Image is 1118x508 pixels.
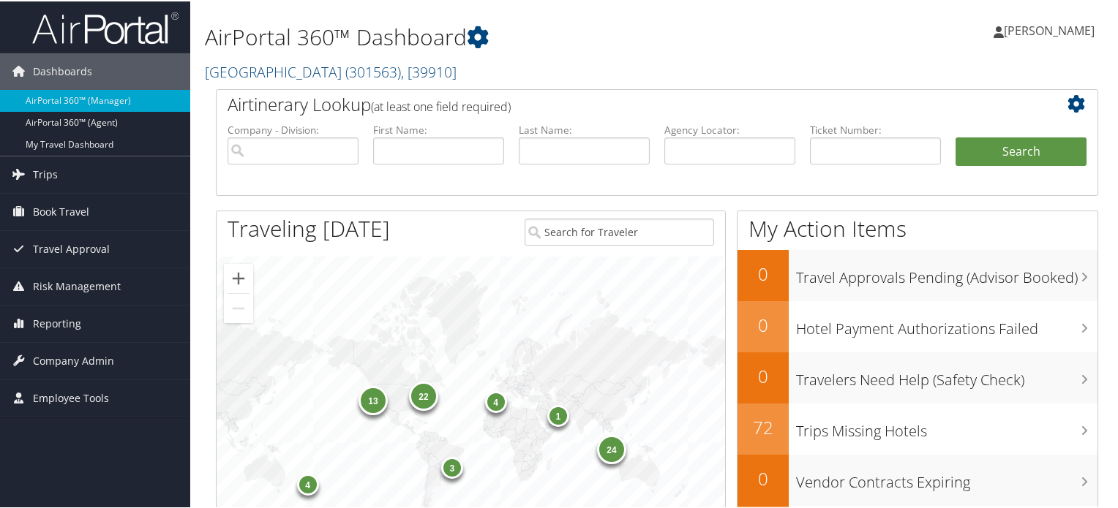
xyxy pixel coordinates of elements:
[33,230,110,266] span: Travel Approval
[401,61,457,80] span: , [ 39910 ]
[345,61,401,80] span: ( 301563 )
[796,361,1098,389] h3: Travelers Need Help (Safety Check)
[738,402,1098,453] a: 72Trips Missing Hotels
[796,412,1098,440] h3: Trips Missing Hotels
[441,455,463,477] div: 3
[810,121,941,136] label: Ticket Number:
[33,155,58,192] span: Trips
[738,212,1098,243] h1: My Action Items
[32,10,179,44] img: airportal-logo.png
[228,91,1013,115] h2: Airtinerary Lookup
[33,192,89,229] span: Book Travel
[738,465,789,490] h2: 0
[359,384,388,414] div: 13
[228,212,390,243] h1: Traveling [DATE]
[738,300,1098,351] a: 0Hotel Payment Authorizations Failed
[484,390,506,412] div: 4
[796,463,1098,491] h3: Vendor Contracts Expiring
[525,217,715,244] input: Search for Traveler
[994,7,1109,51] a: [PERSON_NAME]
[228,121,359,136] label: Company - Division:
[33,341,114,378] span: Company Admin
[371,97,511,113] span: (at least one field required)
[738,311,789,336] h2: 0
[738,453,1098,504] a: 0Vendor Contracts Expiring
[33,267,121,303] span: Risk Management
[205,61,457,80] a: [GEOGRAPHIC_DATA]
[738,414,789,439] h2: 72
[519,121,650,136] label: Last Name:
[738,351,1098,402] a: 0Travelers Need Help (Safety Check)
[224,262,253,292] button: Zoom in
[956,136,1087,165] button: Search
[33,304,81,341] span: Reporting
[738,260,789,285] h2: 0
[205,20,808,51] h1: AirPortal 360™ Dashboard
[547,403,569,425] div: 1
[796,310,1098,338] h3: Hotel Payment Authorizations Failed
[409,380,438,409] div: 22
[738,363,789,387] h2: 0
[597,433,626,462] div: 24
[33,379,109,415] span: Employee Tools
[1004,21,1095,37] span: [PERSON_NAME]
[796,259,1098,287] h3: Travel Approvals Pending (Advisor Booked)
[738,249,1098,300] a: 0Travel Approvals Pending (Advisor Booked)
[33,52,92,88] span: Dashboards
[664,121,795,136] label: Agency Locator:
[224,292,253,322] button: Zoom out
[373,121,504,136] label: First Name:
[296,471,318,493] div: 4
